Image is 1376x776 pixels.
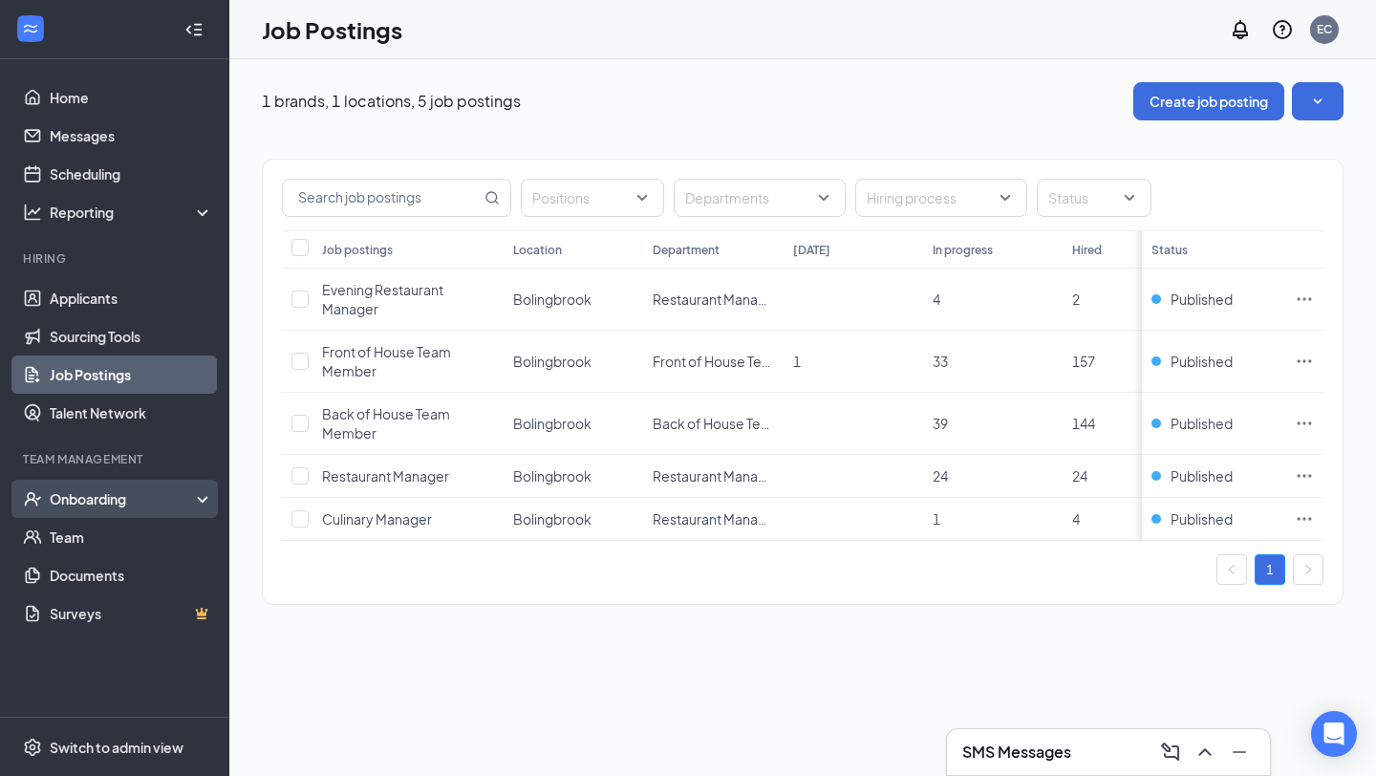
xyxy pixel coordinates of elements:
span: 144 [1072,415,1095,432]
span: Published [1171,352,1233,371]
div: Job postings [322,242,393,258]
h1: Job Postings [262,13,402,46]
span: Bolingbrook [513,353,591,370]
button: Minimize [1224,737,1255,767]
div: Hiring [23,250,209,267]
span: Restaurant Manager [653,467,780,485]
td: Restaurant Manager [643,498,783,541]
span: Bolingbrook [513,510,591,528]
th: Status [1142,230,1285,269]
span: 24 [933,467,948,485]
svg: Ellipses [1295,414,1314,433]
td: Bolingbrook [504,331,643,393]
span: 4 [933,291,940,308]
span: 1 [933,510,940,528]
span: Restaurant Manager [653,510,780,528]
input: Search job postings [283,180,481,216]
th: In progress [923,230,1063,269]
td: Front of House Team Member [643,331,783,393]
a: Sourcing Tools [50,317,213,356]
a: Talent Network [50,394,213,432]
h3: SMS Messages [962,742,1071,763]
span: Bolingbrook [513,291,591,308]
a: 1 [1256,555,1284,584]
button: right [1293,554,1323,585]
td: Back of House Team Member [643,393,783,455]
span: 2 [1072,291,1080,308]
svg: SmallChevronDown [1308,92,1327,111]
div: Open Intercom Messenger [1311,711,1357,757]
a: Scheduling [50,155,213,193]
span: Restaurant Manager [322,467,449,485]
svg: Ellipses [1295,466,1314,485]
span: left [1226,564,1237,575]
td: Bolingbrook [504,455,643,498]
a: Job Postings [50,356,213,394]
svg: Ellipses [1295,509,1314,528]
svg: Ellipses [1295,290,1314,309]
svg: Analysis [23,203,42,222]
svg: Settings [23,738,42,757]
td: Restaurant Manager [643,269,783,331]
a: SurveysCrown [50,594,213,633]
svg: Ellipses [1295,352,1314,371]
p: 1 brands, 1 locations, 5 job postings [262,91,521,112]
td: Restaurant Manager [643,455,783,498]
div: Onboarding [50,489,197,508]
li: 1 [1255,554,1285,585]
li: Previous Page [1216,554,1247,585]
span: Published [1171,509,1233,528]
span: Evening Restaurant Manager [322,281,443,317]
a: Home [50,78,213,117]
span: Front of House Team Member [322,343,451,379]
span: 24 [1072,467,1087,485]
span: 39 [933,415,948,432]
span: Back of House Team Member [322,405,450,442]
svg: ChevronUp [1193,741,1216,764]
div: EC [1317,21,1332,37]
button: left [1216,554,1247,585]
span: 33 [933,353,948,370]
span: Restaurant Manager [653,291,780,308]
span: 157 [1072,353,1095,370]
span: Front of House Team Member [653,353,838,370]
span: Published [1171,466,1233,485]
td: Bolingbrook [504,269,643,331]
svg: Notifications [1229,18,1252,41]
span: 1 [793,353,801,370]
svg: QuestionInfo [1271,18,1294,41]
button: Create job posting [1133,82,1284,120]
div: Department [653,242,720,258]
svg: Minimize [1228,741,1251,764]
span: right [1302,564,1314,575]
th: [DATE] [784,230,923,269]
button: SmallChevronDown [1292,82,1344,120]
a: Documents [50,556,213,594]
span: Back of House Team Member [653,415,837,432]
svg: ComposeMessage [1159,741,1182,764]
div: Reporting [50,203,214,222]
svg: UserCheck [23,489,42,508]
span: Published [1171,290,1233,309]
span: Culinary Manager [322,510,432,528]
button: ChevronUp [1190,737,1220,767]
div: Switch to admin view [50,738,183,757]
button: ComposeMessage [1155,737,1186,767]
td: Bolingbrook [504,393,643,455]
th: Hired [1063,230,1202,269]
a: Applicants [50,279,213,317]
span: Bolingbrook [513,415,591,432]
svg: MagnifyingGlass [484,190,500,205]
div: Team Management [23,451,209,467]
li: Next Page [1293,554,1323,585]
svg: WorkstreamLogo [21,19,40,38]
td: Bolingbrook [504,498,643,541]
svg: Collapse [184,20,204,39]
span: Published [1171,414,1233,433]
a: Messages [50,117,213,155]
div: Location [513,242,562,258]
span: Bolingbrook [513,467,591,485]
a: Team [50,518,213,556]
span: 4 [1072,510,1080,528]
